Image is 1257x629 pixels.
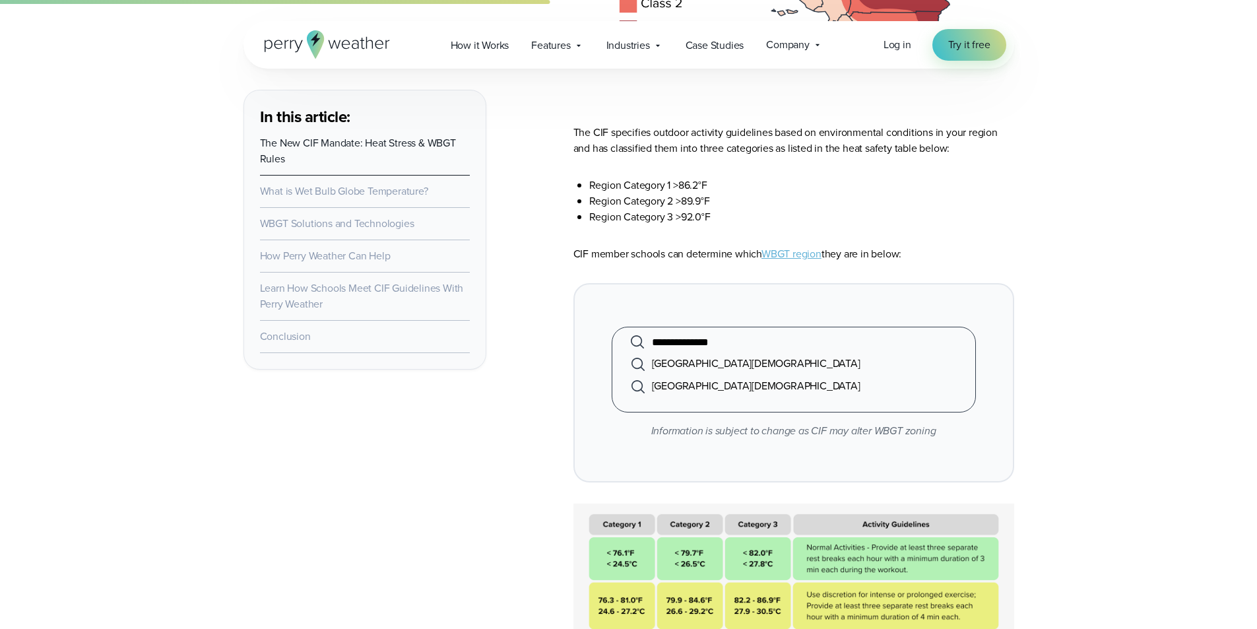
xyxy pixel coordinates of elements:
a: Case Studies [674,32,756,59]
a: WBGT Solutions and Technologies [260,216,414,231]
span: Features [531,38,570,53]
span: How it Works [451,38,509,53]
li: [GEOGRAPHIC_DATA][DEMOGRAPHIC_DATA] [628,375,959,397]
a: Learn How Schools Meet CIF Guidelines With Perry Weather [260,281,464,312]
a: The New CIF Mandate: Heat Stress & WBGT Rules [260,135,456,166]
span: Industries [606,38,650,53]
li: Region Category 1 >86.2°F [589,178,1014,193]
span: Case Studies [686,38,744,53]
a: Conclusion [260,329,311,344]
p: The CIF specifies outdoor activity guidelines based on environmental conditions in your region an... [573,125,1014,156]
a: Log in [884,37,911,53]
a: What is Wet Bulb Globe Temperature? [260,183,428,199]
p: CIF member schools can determine which they are in below: [573,246,1014,262]
li: Region Category 3 >92.0°F [589,209,1014,225]
a: Try it free [932,29,1006,61]
p: Information is subject to change as CIF may alter WBGT zoning [612,423,976,439]
a: How Perry Weather Can Help [260,248,391,263]
a: How it Works [439,32,521,59]
h3: In this article: [260,106,470,127]
a: WBGT region [761,246,822,261]
li: [GEOGRAPHIC_DATA][DEMOGRAPHIC_DATA] [628,352,959,375]
li: Region Category 2 >89.9°F [589,193,1014,209]
span: Log in [884,37,911,52]
span: Try it free [948,37,990,53]
span: Company [766,37,810,53]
